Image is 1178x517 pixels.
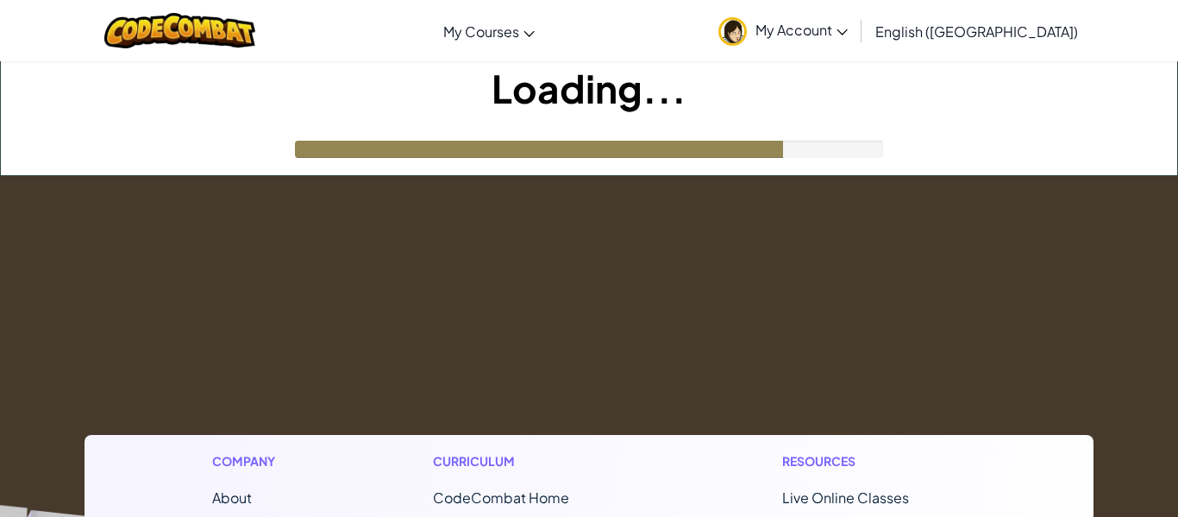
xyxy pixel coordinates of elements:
[782,489,909,507] a: Live Online Classes
[104,13,255,48] img: CodeCombat logo
[435,8,543,54] a: My Courses
[710,3,856,58] a: My Account
[443,22,519,41] span: My Courses
[755,21,848,39] span: My Account
[433,452,642,470] h1: Curriculum
[718,17,747,46] img: avatar
[212,452,292,470] h1: Company
[867,8,1087,54] a: English ([GEOGRAPHIC_DATA])
[433,489,569,507] span: CodeCombat Home
[1,61,1177,115] h1: Loading...
[782,452,966,470] h1: Resources
[875,22,1078,41] span: English ([GEOGRAPHIC_DATA])
[212,489,252,507] a: About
